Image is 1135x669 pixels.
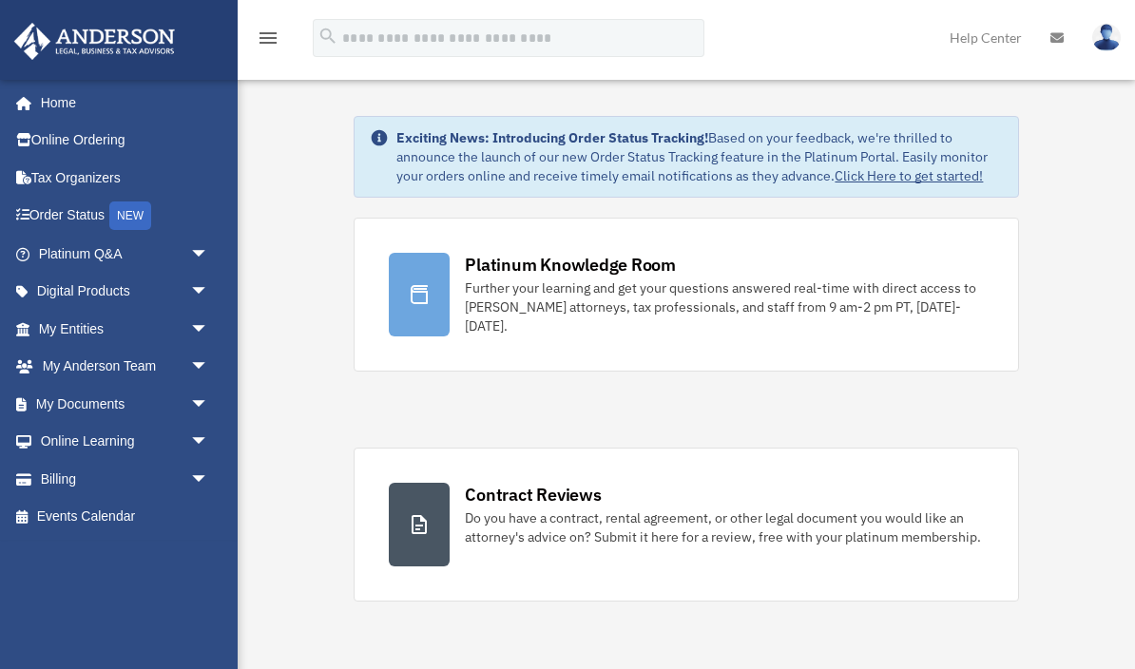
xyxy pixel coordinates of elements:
[13,460,238,498] a: Billingarrow_drop_down
[190,385,228,424] span: arrow_drop_down
[13,498,238,536] a: Events Calendar
[465,278,983,335] div: Further your learning and get your questions answered real-time with direct access to [PERSON_NAM...
[190,460,228,499] span: arrow_drop_down
[13,310,238,348] a: My Entitiesarrow_drop_down
[354,218,1018,372] a: Platinum Knowledge Room Further your learning and get your questions answered real-time with dire...
[465,508,983,546] div: Do you have a contract, rental agreement, or other legal document you would like an attorney's ad...
[9,23,181,60] img: Anderson Advisors Platinum Portal
[13,348,238,386] a: My Anderson Teamarrow_drop_down
[13,235,238,273] a: Platinum Q&Aarrow_drop_down
[465,253,676,277] div: Platinum Knowledge Room
[190,423,228,462] span: arrow_drop_down
[257,33,279,49] a: menu
[13,122,238,160] a: Online Ordering
[835,167,983,184] a: Click Here to get started!
[13,423,238,461] a: Online Learningarrow_drop_down
[13,84,228,122] a: Home
[354,448,1018,602] a: Contract Reviews Do you have a contract, rental agreement, or other legal document you would like...
[13,385,238,423] a: My Documentsarrow_drop_down
[317,26,338,47] i: search
[190,273,228,312] span: arrow_drop_down
[13,197,238,236] a: Order StatusNEW
[257,27,279,49] i: menu
[1092,24,1121,51] img: User Pic
[13,273,238,311] a: Digital Productsarrow_drop_down
[396,129,708,146] strong: Exciting News: Introducing Order Status Tracking!
[465,483,601,507] div: Contract Reviews
[396,128,1002,185] div: Based on your feedback, we're thrilled to announce the launch of our new Order Status Tracking fe...
[190,235,228,274] span: arrow_drop_down
[190,310,228,349] span: arrow_drop_down
[109,201,151,230] div: NEW
[13,159,238,197] a: Tax Organizers
[190,348,228,387] span: arrow_drop_down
